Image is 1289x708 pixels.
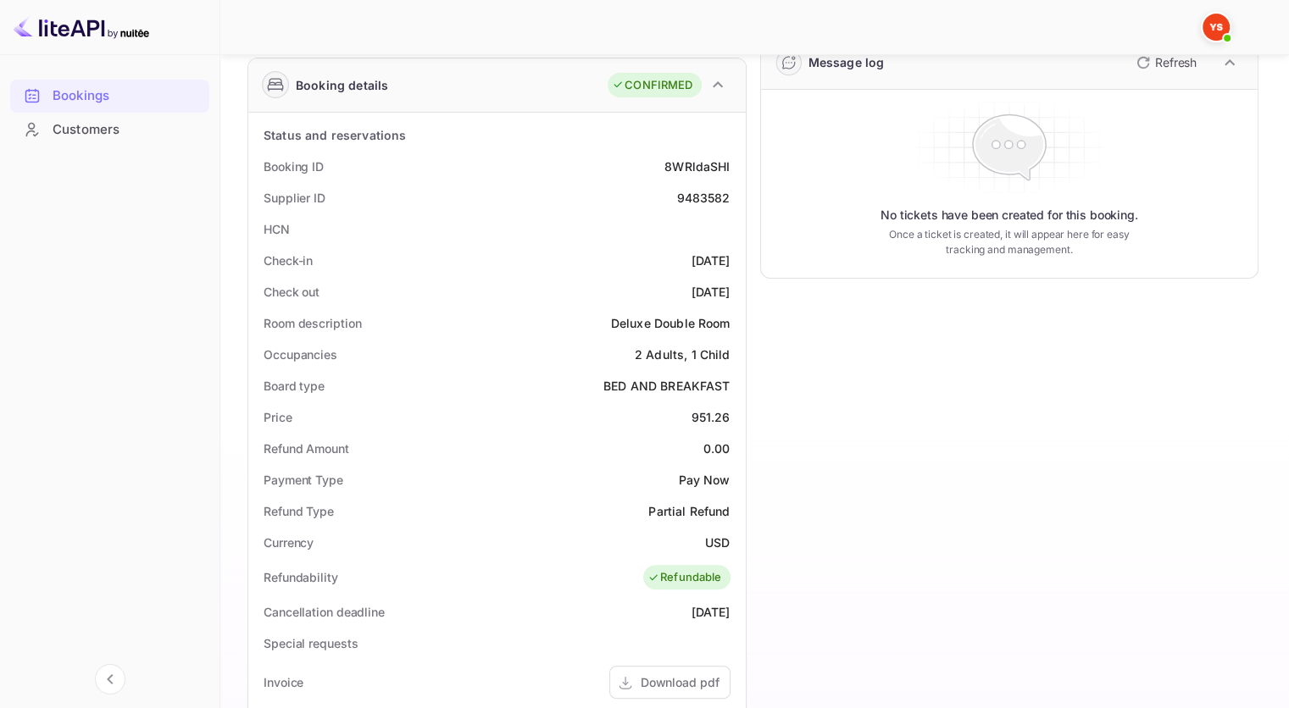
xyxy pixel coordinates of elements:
[881,207,1138,224] p: No tickets have been created for this booking.
[703,440,731,457] div: 0.00
[641,673,720,691] div: Download pdf
[264,673,303,691] div: Invoice
[264,283,319,301] div: Check out
[264,314,361,332] div: Room description
[808,53,885,71] div: Message log
[692,283,731,301] div: [DATE]
[692,408,731,426] div: 951.26
[53,86,201,106] div: Bookings
[692,603,731,621] div: [DATE]
[876,227,1142,257] p: Once a ticket is created, it will appear here for easy tracking and management.
[296,76,388,94] div: Booking details
[264,534,314,551] div: Currency
[648,502,730,520] div: Partial Refund
[264,189,325,207] div: Supplier ID
[264,252,313,269] div: Check-in
[678,471,730,489] div: Pay Now
[264,158,324,175] div: Booking ID
[676,189,730,207] div: 9483582
[264,126,406,144] div: Status and reservations
[647,569,722,586] div: Refundable
[264,440,349,457] div: Refund Amount
[264,634,358,652] div: Special requests
[95,664,125,694] button: Collapse navigation
[603,377,731,395] div: BED AND BREAKFAST
[10,113,209,147] div: Customers
[264,502,334,520] div: Refund Type
[611,314,731,332] div: Deluxe Double Room
[705,534,730,551] div: USD
[1155,53,1197,71] p: Refresh
[10,80,209,111] a: Bookings
[635,346,731,363] div: 2 Adults, 1 Child
[264,408,292,426] div: Price
[1126,49,1203,76] button: Refresh
[10,113,209,145] a: Customers
[264,346,337,363] div: Occupancies
[264,603,385,621] div: Cancellation deadline
[264,471,343,489] div: Payment Type
[264,220,290,238] div: HCN
[1203,14,1230,41] img: Yandex Support
[53,120,201,140] div: Customers
[14,14,149,41] img: LiteAPI logo
[664,158,730,175] div: 8WRldaSHI
[612,77,692,94] div: CONFIRMED
[264,377,325,395] div: Board type
[264,568,338,586] div: Refundability
[692,252,731,269] div: [DATE]
[10,80,209,113] div: Bookings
